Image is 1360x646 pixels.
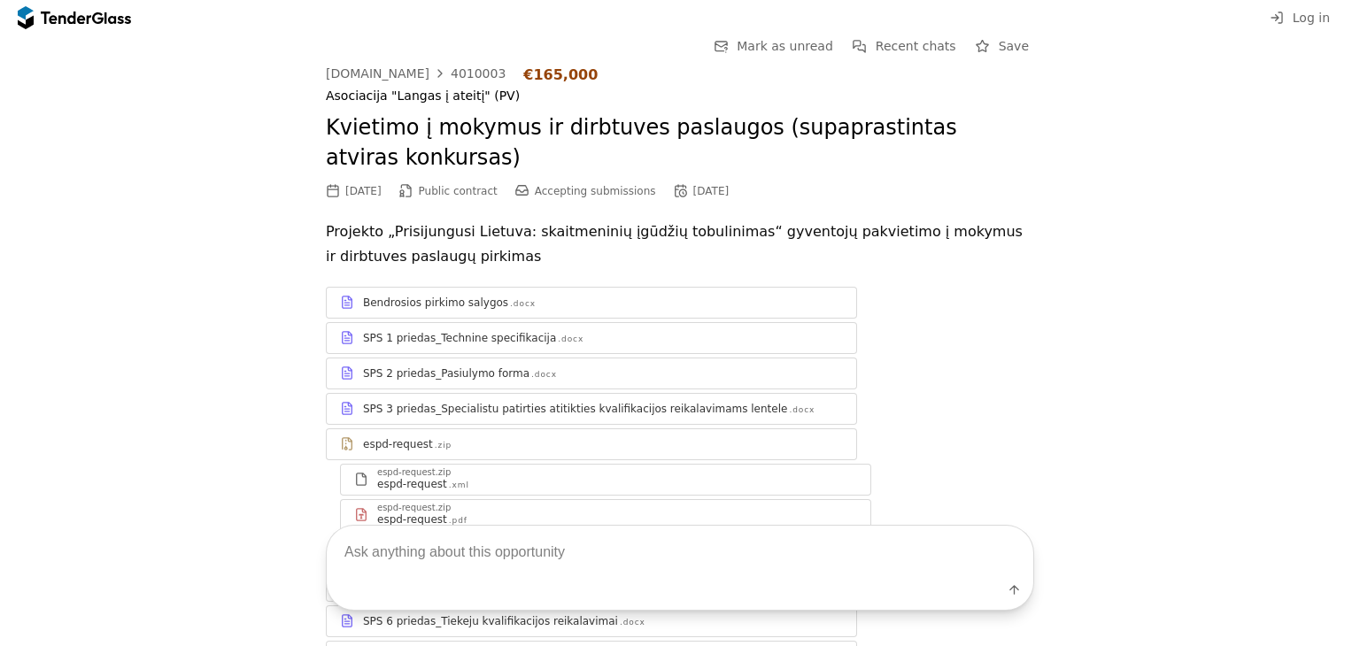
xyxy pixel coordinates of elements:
[535,185,656,197] span: Accepting submissions
[326,66,506,81] a: [DOMAIN_NAME]4010003
[451,67,506,80] div: 4010003
[326,88,1034,104] div: Asociacija "Langas į ateitį" (PV)
[531,369,557,381] div: .docx
[1264,7,1335,29] button: Log in
[377,477,447,491] div: espd-request
[449,480,469,491] div: .xml
[326,67,429,80] div: [DOMAIN_NAME]
[510,298,536,310] div: .docx
[1293,11,1330,25] span: Log in
[363,331,556,345] div: SPS 1 priedas_Technine specifikacija
[847,35,962,58] button: Recent chats
[326,428,857,460] a: espd-request.zip
[363,402,787,416] div: SPS 3 priedas_Specialistu patirties atitikties kvalifikacijos reikalavimams lentele
[737,39,833,53] span: Mark as unread
[326,287,857,319] a: Bendrosios pirkimo salygos.docx
[419,185,498,197] span: Public contract
[326,219,1034,269] p: Projekto „Prisijungusi Lietuva: skaitmeninių įgūdžių tobulinimas“ gyventojų pakvietimo į mokymus ...
[326,393,857,425] a: SPS 3 priedas_Specialistu patirties atitikties kvalifikacijos reikalavimams lentele.docx
[999,39,1029,53] span: Save
[326,322,857,354] a: SPS 1 priedas_Technine specifikacija.docx
[363,296,508,310] div: Bendrosios pirkimo salygos
[708,35,838,58] button: Mark as unread
[326,113,1034,173] h2: Kvietimo į mokymus ir dirbtuves paslaugos (supaprastintas atviras konkursas)
[363,437,433,451] div: espd-request
[876,39,956,53] span: Recent chats
[523,66,598,83] div: €165,000
[558,334,583,345] div: .docx
[377,468,451,477] div: espd-request.zip
[693,185,730,197] div: [DATE]
[363,366,529,381] div: SPS 2 priedas_Pasiulymo forma
[435,440,452,451] div: .zip
[789,404,815,416] div: .docx
[970,35,1034,58] button: Save
[326,358,857,389] a: SPS 2 priedas_Pasiulymo forma.docx
[345,185,382,197] div: [DATE]
[340,464,871,496] a: espd-request.zipespd-request.xml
